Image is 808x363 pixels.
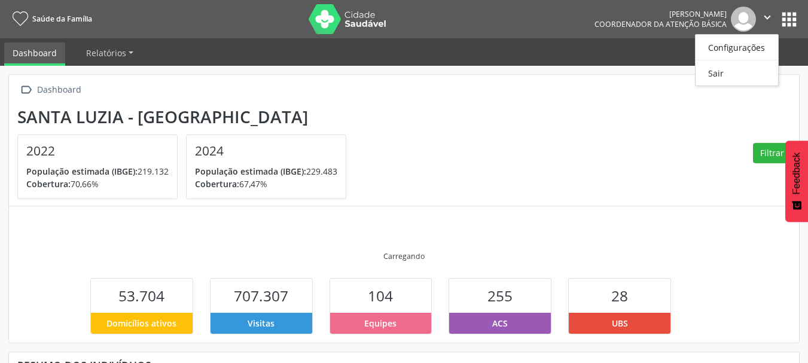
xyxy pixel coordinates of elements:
button: Filtrar [753,143,791,163]
h4: 2024 [195,144,337,158]
button:  [756,7,779,32]
button: apps [779,9,800,30]
span: Saúde da Família [32,14,92,24]
span: Coordenador da Atenção Básica [594,19,727,29]
a: Sair [696,65,778,81]
a: Configurações [696,39,778,56]
div: Dashboard [35,81,83,99]
a: Saúde da Família [8,9,92,29]
div: Carregando [383,251,425,261]
a:  Dashboard [17,81,83,99]
h4: 2022 [26,144,169,158]
a: Relatórios [78,42,142,63]
ul:  [695,34,779,86]
button: Feedback - Mostrar pesquisa [785,141,808,222]
span: 53.704 [118,286,164,306]
p: 70,66% [26,178,169,190]
span: População estimada (IBGE): [26,166,138,177]
i:  [761,11,774,24]
i:  [17,81,35,99]
span: População estimada (IBGE): [195,166,306,177]
div: [PERSON_NAME] [594,9,727,19]
span: Domicílios ativos [106,317,176,330]
span: 707.307 [234,286,288,306]
span: 255 [487,286,513,306]
a: Dashboard [4,42,65,66]
div: Santa Luzia - [GEOGRAPHIC_DATA] [17,107,355,127]
span: Visitas [248,317,275,330]
span: 104 [368,286,393,306]
span: Feedback [791,152,802,194]
span: Cobertura: [26,178,71,190]
img: img [731,7,756,32]
span: Relatórios [86,47,126,59]
span: Cobertura: [195,178,239,190]
p: 67,47% [195,178,337,190]
span: ACS [492,317,508,330]
p: 219.132 [26,165,169,178]
p: 229.483 [195,165,337,178]
span: UBS [612,317,628,330]
span: 28 [611,286,628,306]
span: Equipes [364,317,397,330]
